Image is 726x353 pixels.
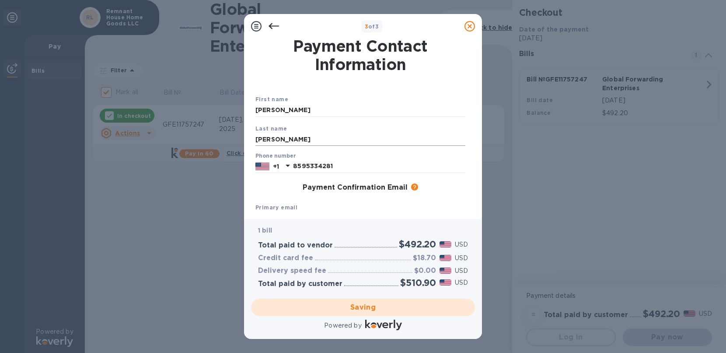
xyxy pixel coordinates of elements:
img: USD [440,268,451,274]
img: Logo [365,320,402,330]
h3: Total paid by customer [258,280,342,288]
h3: Delivery speed fee [258,267,326,275]
b: 1 bill [258,227,272,234]
b: First name [255,96,288,102]
p: USD [455,266,468,275]
h2: $492.20 [399,239,436,250]
p: USD [455,254,468,263]
h3: Credit card fee [258,254,313,262]
p: Powered by [324,321,361,330]
h3: Payment Confirmation Email [303,184,408,192]
h3: Total paid to vendor [258,241,333,250]
h1: Payment Contact Information [255,37,465,74]
h3: $18.70 [413,254,436,262]
img: USD [440,255,451,261]
input: Enter your first name [255,104,465,117]
b: Primary email [255,204,297,211]
img: US [255,162,269,171]
p: USD [455,278,468,287]
h2: $510.90 [400,277,436,288]
p: USD [455,240,468,249]
input: Enter your phone number [293,160,465,173]
img: USD [440,279,451,286]
label: Phone number [255,154,296,159]
input: Enter your primary name [255,212,465,225]
input: Enter your last name [255,133,465,146]
b: of 3 [365,23,379,30]
h3: $0.00 [414,267,436,275]
p: +1 [273,162,279,171]
b: Last name [255,125,287,132]
img: USD [440,241,451,247]
span: 3 [365,23,368,30]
